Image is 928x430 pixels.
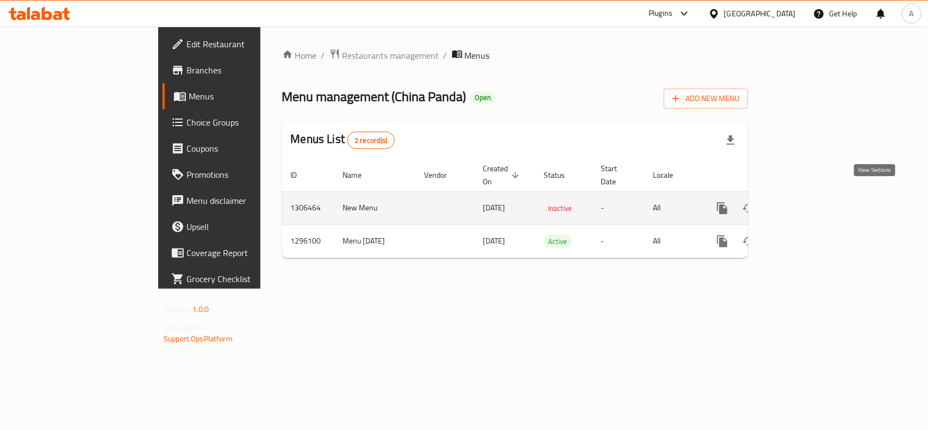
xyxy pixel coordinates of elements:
[444,49,447,62] li: /
[471,91,496,104] div: Open
[164,302,190,316] span: Version:
[163,161,313,188] a: Promotions
[282,159,823,258] table: enhanced table
[186,116,304,129] span: Choice Groups
[186,246,304,259] span: Coverage Report
[709,195,736,221] button: more
[645,225,701,258] td: All
[718,127,744,153] div: Export file
[348,135,394,146] span: 2 record(s)
[736,195,762,221] button: Change Status
[291,131,395,149] h2: Menus List
[282,84,466,109] span: Menu management ( China Panda )
[334,225,416,258] td: Menu [DATE]
[664,89,748,109] button: Add New Menu
[163,31,313,57] a: Edit Restaurant
[186,168,304,181] span: Promotions
[465,49,490,62] span: Menus
[701,159,823,192] th: Actions
[163,135,313,161] a: Coupons
[471,93,496,102] span: Open
[483,162,522,188] span: Created On
[649,7,672,20] div: Plugins
[192,302,209,316] span: 1.0.0
[425,169,462,182] span: Vendor
[291,169,312,182] span: ID
[709,228,736,254] button: more
[186,220,304,233] span: Upsell
[186,38,304,51] span: Edit Restaurant
[186,194,304,207] span: Menu disclaimer
[189,90,304,103] span: Menus
[601,162,632,188] span: Start Date
[163,83,313,109] a: Menus
[653,169,688,182] span: Locale
[163,214,313,240] a: Upsell
[164,332,233,346] a: Support.OpsPlatform
[329,48,439,63] a: Restaurants management
[186,64,304,77] span: Branches
[342,49,439,62] span: Restaurants management
[736,228,762,254] button: Change Status
[483,234,506,248] span: [DATE]
[163,240,313,266] a: Coverage Report
[544,169,580,182] span: Status
[645,191,701,225] td: All
[334,191,416,225] td: New Menu
[163,188,313,214] a: Menu disclaimer
[483,201,506,215] span: [DATE]
[347,132,395,149] div: Total records count
[186,272,304,285] span: Grocery Checklist
[282,48,748,63] nav: breadcrumb
[186,142,304,155] span: Coupons
[163,57,313,83] a: Branches
[343,169,376,182] span: Name
[163,266,313,292] a: Grocery Checklist
[724,8,796,20] div: [GEOGRAPHIC_DATA]
[321,49,325,62] li: /
[593,191,645,225] td: -
[163,109,313,135] a: Choice Groups
[164,321,214,335] span: Get support on:
[544,235,572,248] span: Active
[593,225,645,258] td: -
[910,8,914,20] span: A
[544,202,577,215] span: Inactive
[672,92,739,105] span: Add New Menu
